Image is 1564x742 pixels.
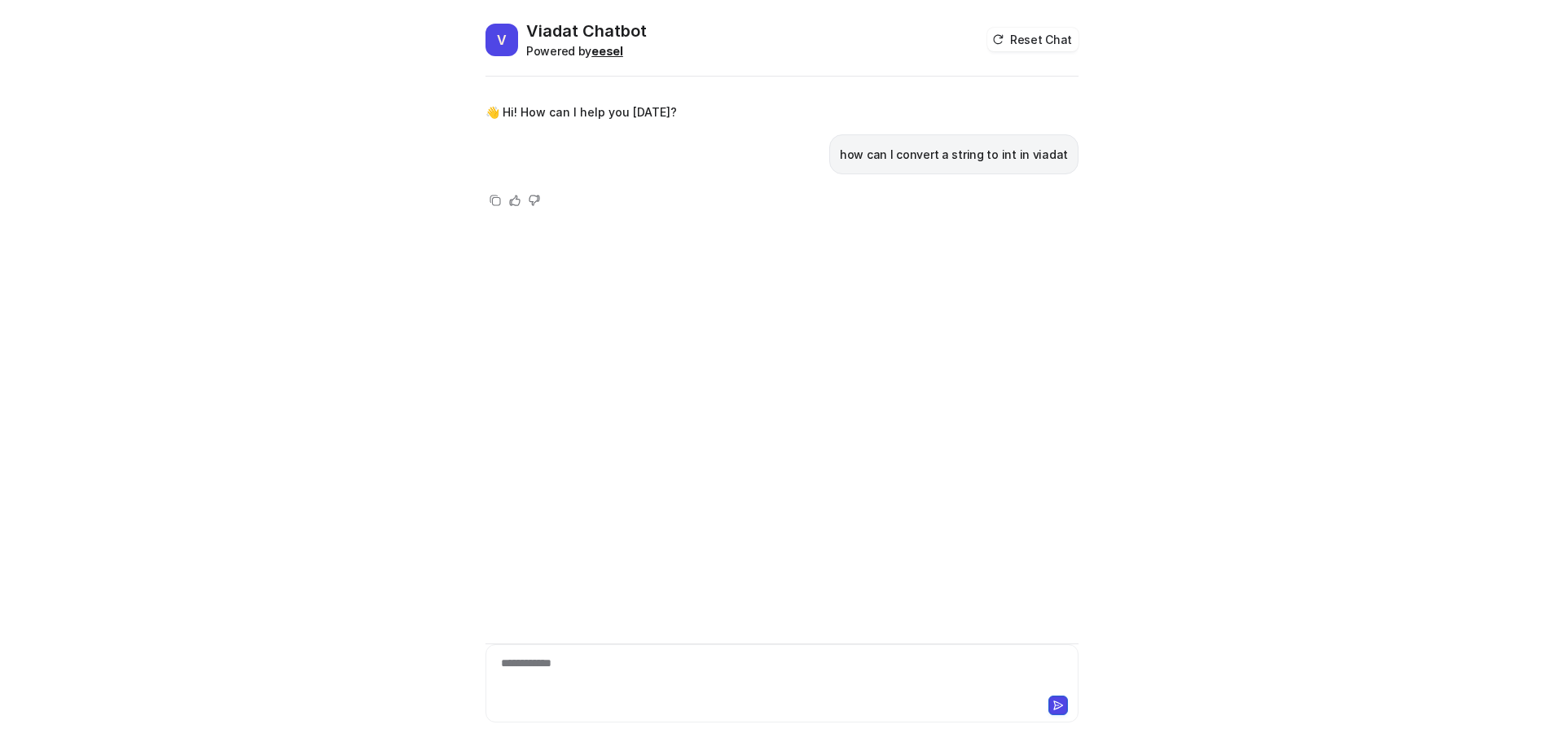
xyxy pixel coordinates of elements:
[526,20,647,42] h2: Viadat Chatbot
[485,103,677,122] p: 👋 Hi! How can I help you [DATE]?
[485,24,518,56] span: V
[591,44,623,58] b: eesel
[987,28,1079,51] button: Reset Chat
[526,42,647,59] div: Powered by
[840,145,1068,165] p: how can I convert a string to int in viadat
